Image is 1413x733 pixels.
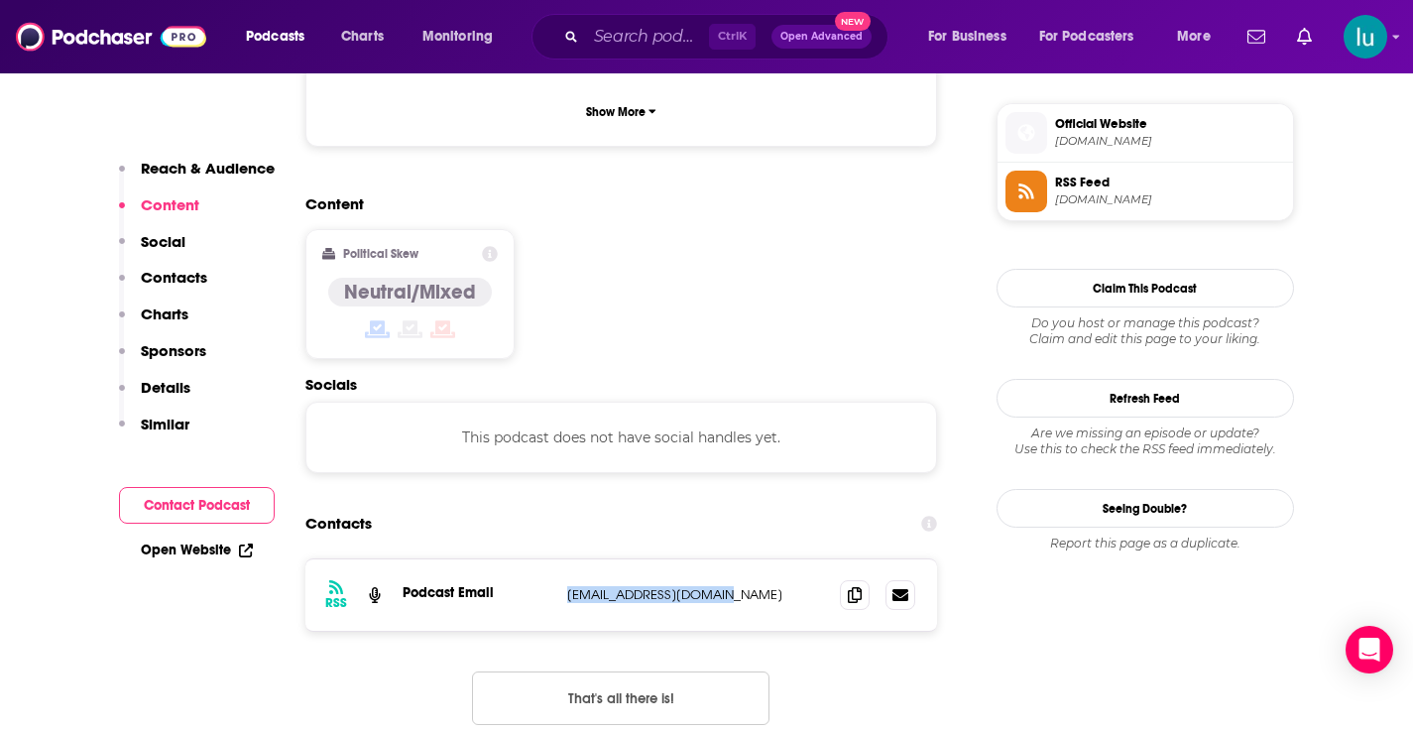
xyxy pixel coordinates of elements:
span: wegotthegeek.com [1055,134,1285,149]
img: Podchaser - Follow, Share and Rate Podcasts [16,18,206,56]
a: Show notifications dropdown [1289,20,1320,54]
p: Podcast Email [403,584,551,601]
a: Seeing Double? [997,489,1294,528]
img: User Profile [1344,15,1387,59]
h2: Content [305,194,922,213]
span: Ctrl K [709,24,756,50]
a: Charts [328,21,396,53]
p: Reach & Audience [141,159,275,178]
p: Details [141,378,190,397]
a: Show notifications dropdown [1239,20,1273,54]
button: Reach & Audience [119,159,275,195]
div: Claim and edit this page to your liking. [997,315,1294,347]
p: Social [141,232,185,251]
span: New [835,12,871,31]
span: Open Advanced [780,32,863,42]
p: Similar [141,415,189,433]
span: Charts [341,23,384,51]
h4: Neutral/Mixed [344,280,476,305]
div: Open Intercom Messenger [1346,626,1393,673]
span: Logged in as lusodano [1344,15,1387,59]
button: Refresh Feed [997,379,1294,418]
button: Nothing here. [472,672,769,725]
span: For Podcasters [1039,23,1134,51]
p: [EMAIL_ADDRESS][DOMAIN_NAME] [567,586,825,603]
p: Sponsors [141,341,206,360]
p: Charts [141,305,188,323]
a: Open Website [141,542,253,558]
button: Contact Podcast [119,487,275,524]
span: Official Website [1055,115,1285,133]
button: open menu [1026,21,1163,53]
button: open menu [232,21,330,53]
button: Content [119,195,199,232]
button: open menu [914,21,1031,53]
div: Are we missing an episode or update? Use this to check the RSS feed immediately. [997,426,1294,457]
button: open menu [1163,21,1236,53]
span: Podcasts [246,23,304,51]
span: feeds.feedburner.com [1055,192,1285,207]
button: Charts [119,305,188,341]
p: Content [141,195,199,214]
button: Show profile menu [1344,15,1387,59]
h3: RSS [325,595,347,611]
span: Monitoring [422,23,493,51]
button: Open AdvancedNew [771,25,872,49]
span: More [1177,23,1211,51]
button: Similar [119,415,189,451]
span: For Business [928,23,1006,51]
div: This podcast does not have social handles yet. [305,402,938,473]
p: Show More [586,105,646,119]
h2: Political Skew [343,247,418,261]
button: Show More [322,93,921,130]
button: Contacts [119,268,207,305]
button: Social [119,232,185,269]
span: Do you host or manage this podcast? [997,315,1294,331]
h2: Socials [305,375,938,394]
a: Official Website[DOMAIN_NAME] [1005,112,1285,154]
button: Claim This Podcast [997,269,1294,307]
span: RSS Feed [1055,174,1285,191]
p: Contacts [141,268,207,287]
div: Search podcasts, credits, & more... [550,14,907,60]
input: Search podcasts, credits, & more... [586,21,709,53]
h2: Contacts [305,505,372,543]
button: Sponsors [119,341,206,378]
div: Report this page as a duplicate. [997,536,1294,551]
button: Details [119,378,190,415]
a: RSS Feed[DOMAIN_NAME] [1005,171,1285,212]
button: open menu [409,21,519,53]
